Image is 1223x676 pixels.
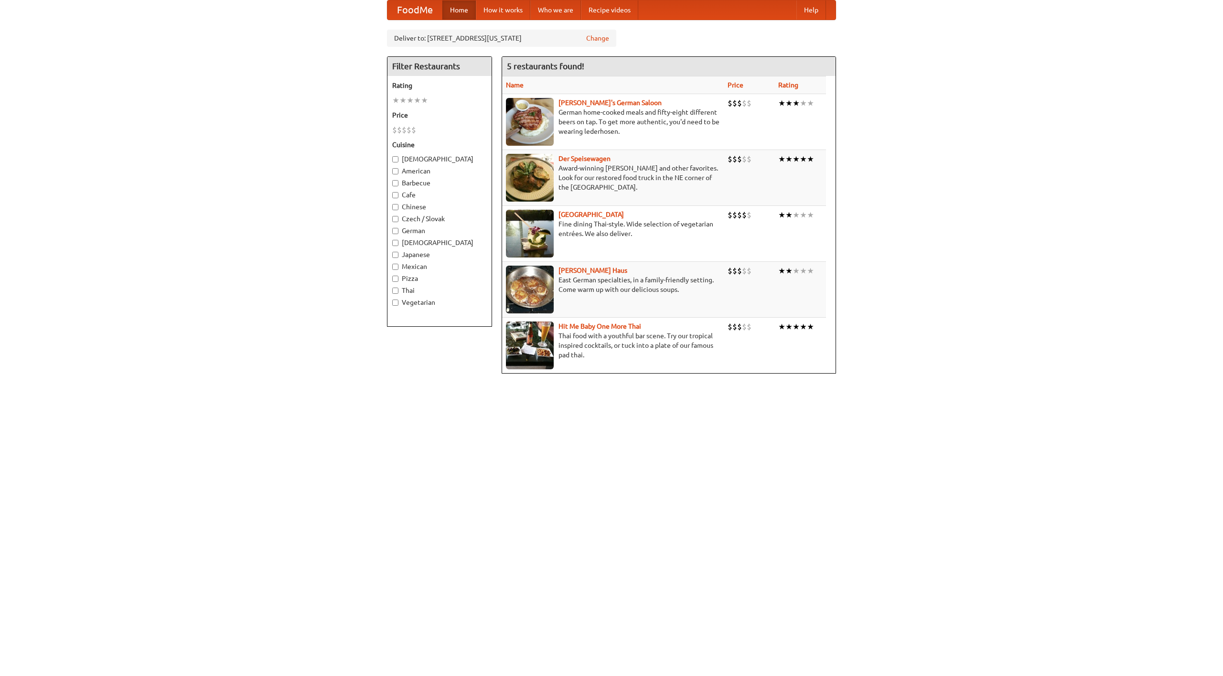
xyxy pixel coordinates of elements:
label: Thai [392,286,487,295]
li: ★ [399,95,407,106]
li: ★ [421,95,428,106]
img: satay.jpg [506,210,554,258]
li: $ [732,322,737,332]
label: American [392,166,487,176]
li: ★ [800,266,807,276]
li: $ [742,98,747,108]
li: $ [407,125,411,135]
li: ★ [778,98,785,108]
li: $ [728,266,732,276]
input: Japanese [392,252,398,258]
input: Thai [392,288,398,294]
li: $ [737,210,742,220]
h5: Price [392,110,487,120]
li: ★ [778,210,785,220]
input: Pizza [392,276,398,282]
li: ★ [800,322,807,332]
li: ★ [793,210,800,220]
p: East German specialties, in a family-friendly setting. Come warm up with our delicious soups. [506,275,720,294]
li: $ [742,322,747,332]
a: Hit Me Baby One More Thai [558,322,641,330]
li: $ [742,266,747,276]
label: Mexican [392,262,487,271]
input: Vegetarian [392,300,398,306]
img: esthers.jpg [506,98,554,146]
label: [DEMOGRAPHIC_DATA] [392,238,487,247]
a: Price [728,81,743,89]
a: Change [586,33,609,43]
h5: Rating [392,81,487,90]
a: Home [442,0,476,20]
li: ★ [778,322,785,332]
li: ★ [785,210,793,220]
ng-pluralize: 5 restaurants found! [507,62,584,71]
li: ★ [793,98,800,108]
label: Czech / Slovak [392,214,487,224]
li: $ [742,210,747,220]
a: Name [506,81,524,89]
p: German home-cooked meals and fifty-eight different beers on tap. To get more authentic, you'd nee... [506,107,720,136]
li: ★ [778,266,785,276]
li: $ [737,266,742,276]
div: Deliver to: [STREET_ADDRESS][US_STATE] [387,30,616,47]
label: Barbecue [392,178,487,188]
li: ★ [793,154,800,164]
li: $ [747,98,751,108]
a: [PERSON_NAME]'s German Saloon [558,99,662,107]
input: Chinese [392,204,398,210]
input: Cafe [392,192,398,198]
li: ★ [785,98,793,108]
img: speisewagen.jpg [506,154,554,202]
li: $ [737,322,742,332]
input: [DEMOGRAPHIC_DATA] [392,156,398,162]
li: $ [737,154,742,164]
a: [PERSON_NAME] Haus [558,267,627,274]
li: ★ [807,322,814,332]
li: $ [402,125,407,135]
li: $ [732,154,737,164]
li: ★ [778,154,785,164]
h4: Filter Restaurants [387,57,492,76]
p: Thai food with a youthful bar scene. Try our tropical inspired cocktails, or tuck into a plate of... [506,331,720,360]
label: Japanese [392,250,487,259]
li: ★ [785,322,793,332]
li: ★ [800,210,807,220]
li: ★ [793,266,800,276]
a: Rating [778,81,798,89]
li: $ [747,266,751,276]
a: How it works [476,0,530,20]
li: ★ [407,95,414,106]
li: $ [747,210,751,220]
label: German [392,226,487,236]
li: $ [728,154,732,164]
li: $ [732,210,737,220]
li: $ [742,154,747,164]
a: Der Speisewagen [558,155,611,162]
label: Chinese [392,202,487,212]
li: ★ [807,154,814,164]
input: [DEMOGRAPHIC_DATA] [392,240,398,246]
input: American [392,168,398,174]
li: ★ [807,210,814,220]
li: ★ [785,266,793,276]
li: $ [747,154,751,164]
img: kohlhaus.jpg [506,266,554,313]
li: ★ [807,98,814,108]
label: Cafe [392,190,487,200]
li: $ [411,125,416,135]
li: ★ [807,266,814,276]
li: ★ [793,322,800,332]
p: Fine dining Thai-style. Wide selection of vegetarian entrées. We also deliver. [506,219,720,238]
li: ★ [800,154,807,164]
li: $ [747,322,751,332]
li: ★ [414,95,421,106]
a: [GEOGRAPHIC_DATA] [558,211,624,218]
input: Barbecue [392,180,398,186]
label: [DEMOGRAPHIC_DATA] [392,154,487,164]
li: $ [728,322,732,332]
input: German [392,228,398,234]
